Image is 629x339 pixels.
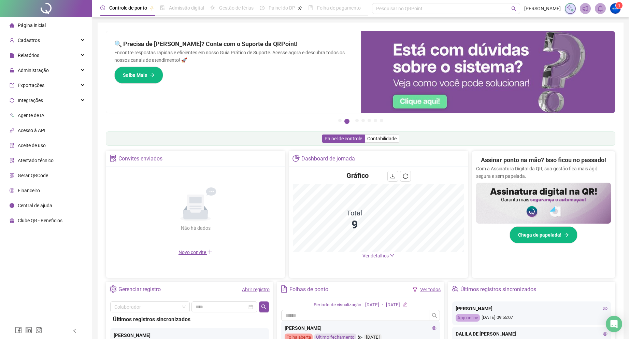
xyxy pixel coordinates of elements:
[100,5,105,10] span: clock-circle
[10,38,14,43] span: user-add
[114,331,266,339] div: [PERSON_NAME]
[219,5,254,11] span: Gestão de férias
[365,301,379,309] div: [DATE]
[476,183,611,224] img: banner%2F02c71560-61a6-44d4-94b9-c8ab97240462.png
[261,304,267,310] span: search
[10,83,14,88] span: export
[18,113,44,118] span: Agente de IA
[361,31,615,113] img: banner%2F0cf4e1f0-cb71-40ef-aa93-44bd3d4ee559.png
[597,5,603,12] span: bell
[456,305,607,312] div: [PERSON_NAME]
[123,71,147,79] span: Saiba Mais
[10,143,14,148] span: audit
[10,188,14,193] span: dollar
[317,5,361,11] span: Folha de pagamento
[15,327,22,334] span: facebook
[10,173,14,178] span: qrcode
[285,324,437,332] div: [PERSON_NAME]
[242,287,270,292] a: Abrir registro
[386,301,400,309] div: [DATE]
[118,284,161,295] div: Gerenciar registro
[476,165,611,180] p: Com a Assinatura Digital da QR, sua gestão fica mais ágil, segura e sem papelada.
[289,284,328,295] div: Folhas de ponto
[25,327,32,334] span: linkedin
[114,49,353,64] p: Encontre respostas rápidas e eficientes em nosso Guia Prático de Suporte. Acesse agora e descubra...
[603,331,607,336] span: eye
[10,23,14,28] span: home
[18,158,54,163] span: Atestado técnico
[10,68,14,73] span: lock
[610,3,620,14] img: 52457
[367,136,397,141] span: Contabilidade
[460,284,536,295] div: Últimos registros sincronizados
[18,38,40,43] span: Cadastros
[582,5,588,12] span: notification
[18,83,44,88] span: Exportações
[355,119,359,122] button: 3
[344,119,349,124] button: 2
[510,226,577,243] button: Chega de papelada!
[432,326,437,330] span: eye
[210,5,215,10] span: sun
[18,188,40,193] span: Financeiro
[110,285,117,293] span: setting
[390,173,396,179] span: download
[10,218,14,223] span: gift
[403,173,408,179] span: reload
[178,250,213,255] span: Novo convite
[382,301,383,309] div: -
[114,39,353,49] h2: 🔍 Precisa de [PERSON_NAME]? Conte com o Suporte da QRPoint!
[18,143,46,148] span: Aceite de uso
[10,98,14,103] span: sync
[456,314,480,322] div: App online
[10,53,14,58] span: file
[403,302,407,307] span: edit
[452,285,459,293] span: team
[374,119,377,122] button: 6
[380,119,383,122] button: 7
[308,5,313,10] span: book
[362,253,395,258] a: Ver detalhes down
[160,5,165,10] span: file-done
[456,314,607,322] div: [DATE] 09:55:07
[10,158,14,163] span: solution
[260,5,265,10] span: dashboard
[618,3,620,8] span: 1
[432,313,437,318] span: search
[362,253,389,258] span: Ver detalhes
[18,98,43,103] span: Integrações
[298,6,302,10] span: pushpin
[616,2,623,9] sup: Atualize o seu contato no menu Meus Dados
[164,224,227,232] div: Não há dados
[456,330,607,338] div: DALILA DE [PERSON_NAME]
[18,218,62,223] span: Clube QR - Beneficios
[390,253,395,258] span: down
[511,6,516,11] span: search
[269,5,295,11] span: Painel do DP
[110,155,117,162] span: solution
[301,153,355,165] div: Dashboard de jornada
[18,173,48,178] span: Gerar QRCode
[281,285,288,293] span: file-text
[113,315,266,324] div: Últimos registros sincronizados
[18,23,46,28] span: Página inicial
[118,153,162,165] div: Convites enviados
[109,5,147,11] span: Controle de ponto
[346,171,369,180] h4: Gráfico
[314,301,362,309] div: Período de visualização:
[169,5,204,11] span: Admissão digital
[72,328,77,333] span: left
[150,6,154,10] span: pushpin
[35,327,42,334] span: instagram
[292,155,300,162] span: pie-chart
[518,231,561,239] span: Chega de papelada!
[361,119,365,122] button: 4
[524,5,561,12] span: [PERSON_NAME]
[207,249,213,255] span: plus
[18,128,45,133] span: Acesso à API
[150,73,155,77] span: arrow-right
[18,68,49,73] span: Administração
[18,203,52,208] span: Central de ajuda
[10,203,14,208] span: info-circle
[420,287,441,292] a: Ver todos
